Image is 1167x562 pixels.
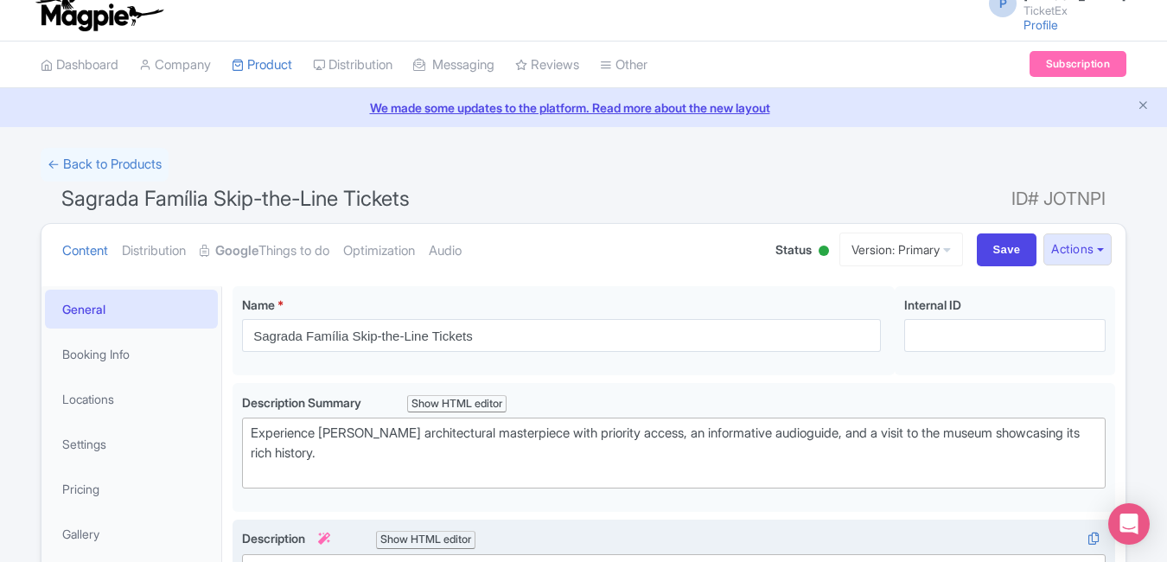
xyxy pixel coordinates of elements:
span: Status [775,240,812,259]
a: Pricing [45,469,218,508]
a: Profile [1024,17,1058,32]
a: Version: Primary [839,233,963,266]
a: Settings [45,425,218,463]
a: GoogleThings to do [200,224,329,278]
a: Audio [429,224,462,278]
span: Sagrada Família Skip-the-Line Tickets [61,186,410,211]
div: Show HTML editor [376,531,475,549]
a: Subscription [1030,51,1126,77]
a: Content [62,224,108,278]
a: Reviews [515,42,579,89]
span: Name [242,297,275,312]
input: Save [977,233,1037,266]
button: Close announcement [1137,97,1150,117]
a: Locations [45,380,218,418]
span: Internal ID [904,297,961,312]
a: Product [232,42,292,89]
a: ← Back to Products [41,148,169,182]
a: Company [139,42,211,89]
div: Open Intercom Messenger [1108,503,1150,545]
a: Distribution [313,42,392,89]
a: We made some updates to the platform. Read more about the new layout [10,99,1157,117]
a: Other [600,42,647,89]
div: Experience [PERSON_NAME] architectural masterpiece with priority access, an informative audioguid... [251,424,1097,482]
a: Booking Info [45,335,218,374]
a: Gallery [45,514,218,553]
a: Distribution [122,224,186,278]
span: ID# JOTNPI [1011,182,1106,216]
span: Description [242,531,333,546]
span: Description Summary [242,395,364,410]
a: General [45,290,218,329]
div: Show HTML editor [407,395,507,413]
a: Dashboard [41,42,118,89]
strong: Google [215,241,258,261]
a: Optimization [343,224,415,278]
div: Active [815,239,832,265]
a: Messaging [413,42,494,89]
small: TicketEx [1024,5,1126,16]
button: Actions [1043,233,1112,265]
